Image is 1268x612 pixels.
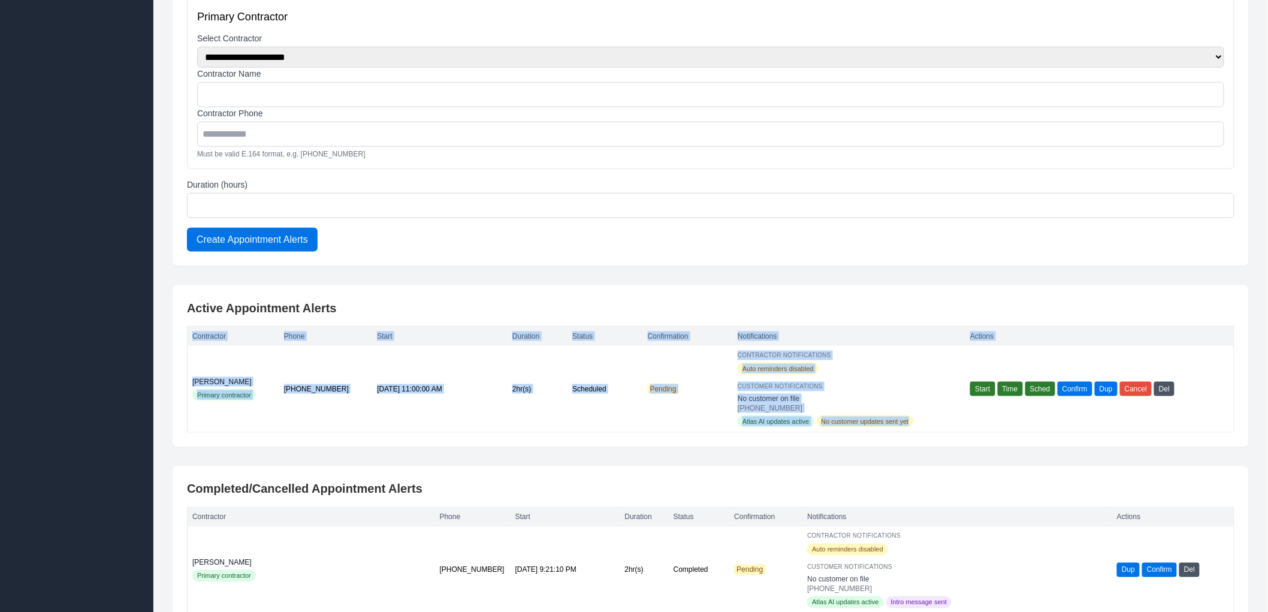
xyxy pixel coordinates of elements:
th: Phone [435,508,511,527]
span: Pending [734,565,765,575]
button: Del [1154,382,1175,396]
button: Create Appointment Alerts [187,228,318,252]
span: Atlas AI updates active [807,596,883,608]
th: Actions [1112,508,1234,527]
th: Contractor [188,508,435,527]
label: Duration (hours) [187,179,1234,191]
th: Duration [508,327,567,346]
th: Duration [620,508,669,527]
span: Primary contractor [192,389,256,401]
th: Phone [279,327,373,346]
p: Customer Notifications [738,382,961,391]
p: Must be valid E.164 format, e.g. [PHONE_NUMBER] [197,149,1224,159]
th: Status [567,327,642,346]
p: Contractor Notifications [807,532,1107,541]
button: Time [998,382,1023,396]
h2: Active Appointment Alerts [187,300,1234,316]
th: Status [669,508,730,527]
button: Dup [1117,563,1140,577]
div: [PERSON_NAME] [192,377,274,387]
span: Intro message sent [886,596,952,608]
span: Pending [648,384,679,394]
span: Auto reminders disabled [738,363,819,375]
button: Del [1179,563,1200,577]
th: Notifications [802,508,1112,527]
th: Contractor [188,327,279,346]
th: Confirmation [729,508,802,527]
th: Confirmation [643,327,733,346]
p: Contractor Notifications [738,351,961,360]
th: Notifications [733,327,965,346]
th: Actions [965,327,1234,346]
span: Auto reminders disabled [807,544,888,556]
th: Start [372,327,508,346]
th: Start [511,508,620,527]
label: Select Contractor [197,32,1224,44]
button: Cancel [1120,382,1152,396]
span: Primary contractor [192,570,256,582]
div: [PHONE_NUMBER] [738,403,961,413]
div: [PERSON_NAME] [192,558,430,568]
p: Customer Notifications [807,563,1107,572]
button: Dup [1095,382,1118,396]
div: No customer on file [738,394,961,403]
span: No customer updates sent yet [817,415,914,427]
label: Contractor Phone [197,107,1224,119]
div: [PHONE_NUMBER] [807,584,1107,594]
h3: Primary Contractor [197,8,1224,25]
button: Confirm [1142,563,1177,577]
button: Sched [1025,382,1055,396]
td: [DATE] 11:00:00 AM [372,346,508,433]
label: Contractor Name [197,68,1224,80]
td: [PHONE_NUMBER] [279,346,373,433]
td: scheduled [567,346,642,433]
button: Confirm [1058,382,1092,396]
span: Atlas AI updates active [738,415,814,427]
h2: Completed/Cancelled Appointment Alerts [187,481,1234,498]
button: Start [970,382,995,396]
div: No customer on file [807,575,1107,584]
td: 2 hr(s) [508,346,567,433]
